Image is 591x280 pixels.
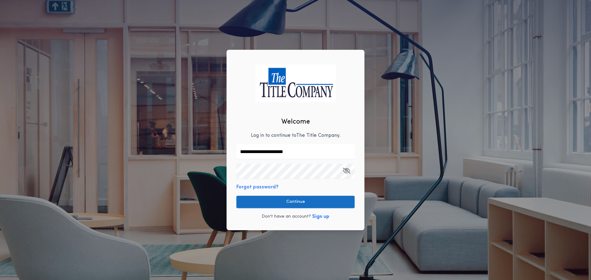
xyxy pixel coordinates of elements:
p: Don't have an account? [262,214,311,220]
img: logo [255,64,336,102]
h2: Welcome [281,117,310,127]
button: Sign up [312,213,329,220]
p: Log in to continue to The Title Company . [251,132,340,139]
button: Continue [236,196,355,208]
button: Forgot password? [236,183,279,191]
